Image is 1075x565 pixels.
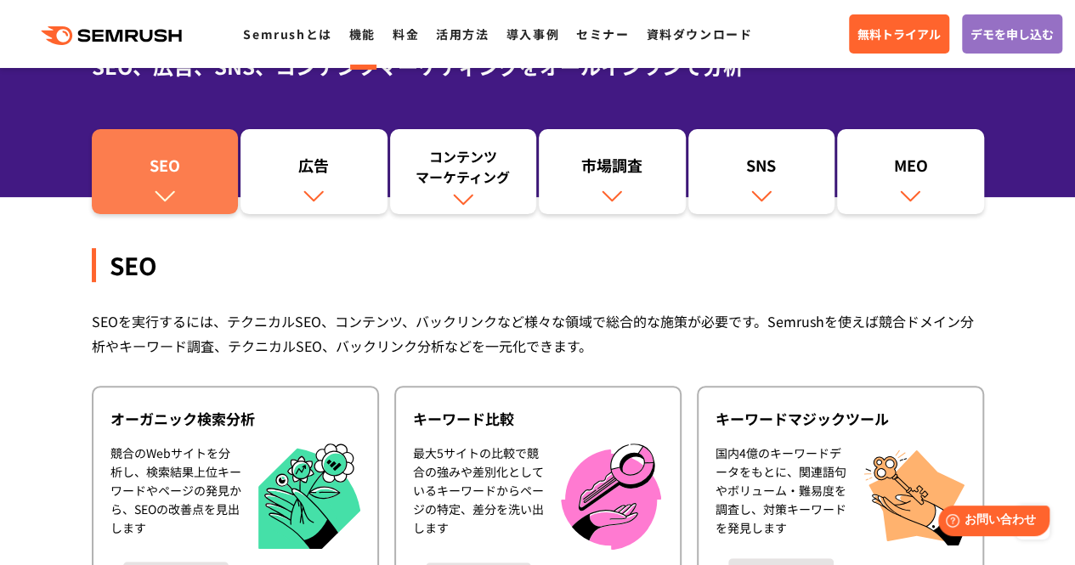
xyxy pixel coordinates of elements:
img: キーワード比較 [561,444,661,550]
a: Semrushとは [243,25,331,42]
img: オーガニック検索分析 [258,444,360,550]
div: コンテンツ マーケティング [399,146,529,187]
a: デモを申し込む [962,14,1062,54]
div: 国内4億のキーワードデータをもとに、関連語句やボリューム・難易度を調査し、対策キーワードを発見します [716,444,846,545]
div: 市場調査 [547,155,677,184]
span: 無料トライアル [857,25,941,43]
a: コンテンツマーケティング [390,129,537,214]
div: SEO [100,155,230,184]
div: キーワードマジックツール [716,409,965,429]
a: セミナー [576,25,629,42]
a: 市場調査 [539,129,686,214]
img: キーワードマジックツール [863,444,965,545]
div: キーワード比較 [413,409,663,429]
div: 競合のWebサイトを分析し、検索結果上位キーワードやページの発見から、SEOの改善点を見出します [110,444,241,550]
div: MEO [846,155,976,184]
a: 広告 [240,129,388,214]
span: デモを申し込む [970,25,1054,43]
a: 活用方法 [436,25,489,42]
div: オーガニック検索分析 [110,409,360,429]
div: 広告 [249,155,379,184]
iframe: Help widget launcher [924,499,1056,546]
a: 資料ダウンロード [646,25,752,42]
a: 料金 [393,25,419,42]
a: 機能 [349,25,376,42]
div: SEOを実行するには、テクニカルSEO、コンテンツ、バックリンクなど様々な領域で総合的な施策が必要です。Semrushを使えば競合ドメイン分析やキーワード調査、テクニカルSEO、バックリンク分析... [92,309,984,359]
div: SEO [92,248,984,282]
a: SNS [688,129,835,214]
a: 無料トライアル [849,14,949,54]
div: SNS [697,155,827,184]
a: MEO [837,129,984,214]
a: SEO [92,129,239,214]
a: 導入事例 [506,25,559,42]
div: 最大5サイトの比較で競合の強みや差別化としているキーワードからページの特定、差分を洗い出します [413,444,544,550]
